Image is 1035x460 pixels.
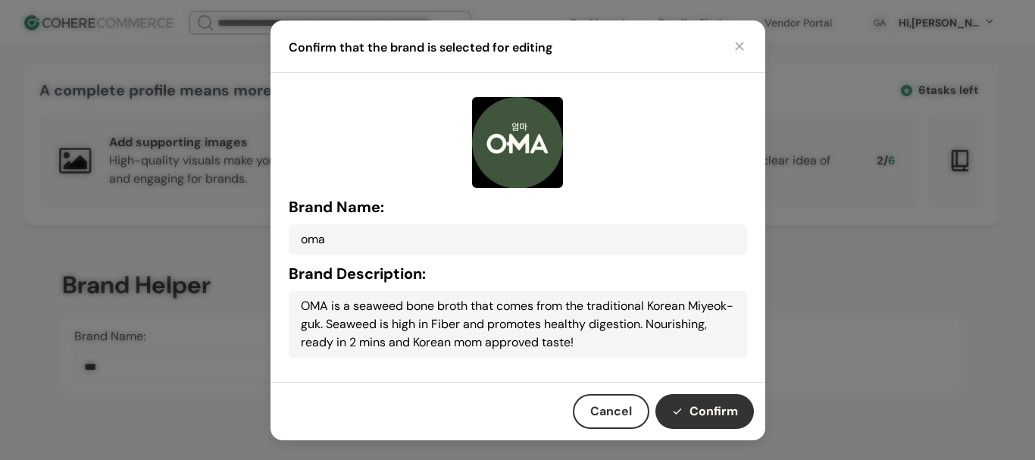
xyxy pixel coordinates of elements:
div: oma [289,224,747,255]
div: OMA is a seaweed bone broth that comes from the traditional Korean Miyeok-guk. Seaweed is high in... [289,291,747,358]
h5: Brand Name: [289,196,747,218]
h4: Confirm that the brand is selected for editing [289,39,552,57]
button: Confirm [655,394,754,429]
h5: Brand Description: [289,262,747,285]
button: Cancel [573,394,649,429]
